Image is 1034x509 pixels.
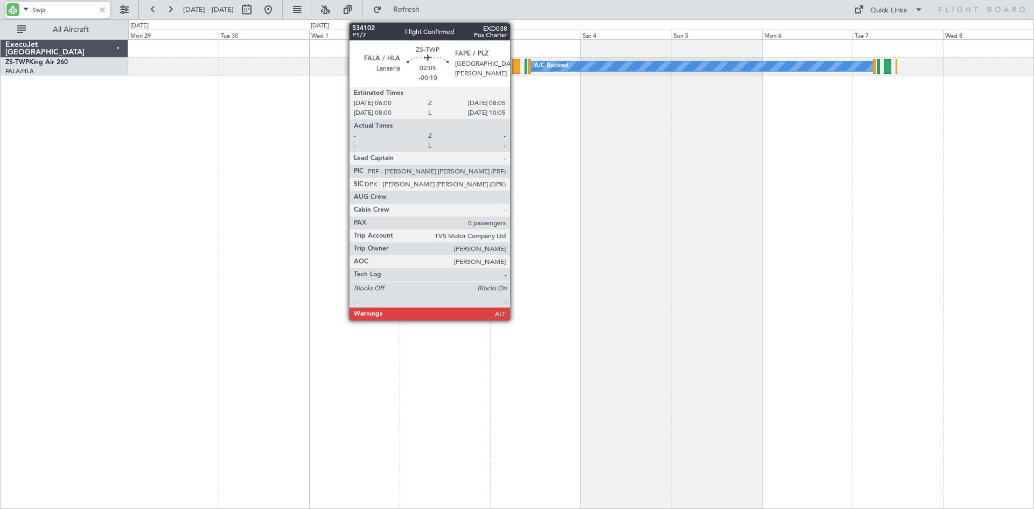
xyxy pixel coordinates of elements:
span: [DATE] - [DATE] [183,5,234,15]
input: A/C (Reg. or Type) [33,2,95,18]
div: Wed 8 [943,30,1033,39]
div: Tue 30 [219,30,309,39]
span: Refresh [384,6,429,13]
div: [DATE] [130,22,149,31]
div: Wed 1 [309,30,400,39]
button: Refresh [368,1,432,18]
button: All Aircraft [12,21,117,38]
div: Sat 4 [581,30,671,39]
div: Tue 7 [853,30,943,39]
button: Quick Links [849,1,928,18]
span: All Aircraft [28,26,114,33]
span: ZS-TWP [5,59,29,66]
div: Sun 5 [672,30,762,39]
a: ZS-TWPKing Air 260 [5,59,68,66]
div: Quick Links [870,5,907,16]
div: Mon 6 [762,30,853,39]
div: Fri 3 [490,30,581,39]
div: Mon 29 [128,30,219,39]
div: A/C Booked [534,58,568,74]
div: [DATE] [311,22,329,31]
div: Thu 2 [400,30,490,39]
a: FALA/HLA [5,67,34,75]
